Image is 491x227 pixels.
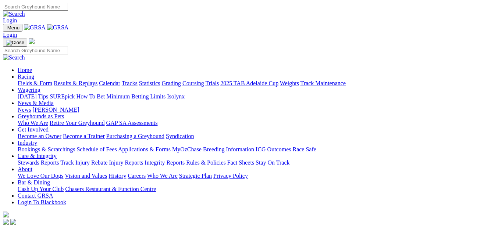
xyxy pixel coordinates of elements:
[18,140,37,146] a: Industry
[18,67,32,73] a: Home
[292,146,316,152] a: Race Safe
[3,212,9,217] img: logo-grsa-white.png
[6,40,24,46] img: Close
[18,93,48,100] a: [DATE] Tips
[18,80,488,87] div: Racing
[29,38,35,44] img: logo-grsa-white.png
[77,93,105,100] a: How To Bet
[147,173,178,179] a: Who We Are
[220,80,278,86] a: 2025 TAB Adelaide Cup
[18,173,63,179] a: We Love Our Dogs
[77,146,117,152] a: Schedule of Fees
[18,87,40,93] a: Wagering
[18,173,488,179] div: About
[109,159,143,166] a: Injury Reports
[300,80,346,86] a: Track Maintenance
[18,179,50,185] a: Bar & Dining
[3,219,9,225] img: facebook.svg
[50,120,105,126] a: Retire Your Greyhound
[18,199,66,205] a: Login To Blackbook
[18,107,31,113] a: News
[172,146,202,152] a: MyOzChase
[179,173,212,179] a: Strategic Plan
[227,159,254,166] a: Fact Sheets
[18,192,53,199] a: Contact GRSA
[18,133,488,140] div: Get Involved
[3,54,25,61] img: Search
[18,146,75,152] a: Bookings & Scratchings
[167,93,185,100] a: Isolynx
[18,159,59,166] a: Stewards Reports
[7,25,19,30] span: Menu
[203,146,254,152] a: Breeding Information
[139,80,160,86] a: Statistics
[18,159,488,166] div: Care & Integrity
[18,120,488,126] div: Greyhounds as Pets
[50,93,75,100] a: SUREpick
[162,80,181,86] a: Grading
[18,126,49,133] a: Get Involved
[3,24,22,32] button: Toggle navigation
[65,186,156,192] a: Chasers Restaurant & Function Centre
[18,186,488,192] div: Bar & Dining
[18,146,488,153] div: Industry
[18,133,61,139] a: Become an Owner
[54,80,97,86] a: Results & Replays
[145,159,185,166] a: Integrity Reports
[18,100,54,106] a: News & Media
[108,173,126,179] a: History
[18,113,64,119] a: Greyhounds as Pets
[32,107,79,113] a: [PERSON_NAME]
[182,80,204,86] a: Coursing
[18,153,57,159] a: Care & Integrity
[60,159,107,166] a: Track Injury Rebate
[3,11,25,17] img: Search
[3,32,17,38] a: Login
[166,133,194,139] a: Syndication
[118,146,171,152] a: Applications & Forms
[18,73,34,80] a: Racing
[128,173,146,179] a: Careers
[186,159,226,166] a: Rules & Policies
[99,80,120,86] a: Calendar
[18,93,488,100] div: Wagering
[63,133,105,139] a: Become a Trainer
[18,107,488,113] div: News & Media
[122,80,138,86] a: Tracks
[106,133,164,139] a: Purchasing a Greyhound
[280,80,299,86] a: Weights
[106,93,166,100] a: Minimum Betting Limits
[18,166,32,172] a: About
[18,120,48,126] a: Who We Are
[256,146,291,152] a: ICG Outcomes
[10,219,16,225] img: twitter.svg
[3,17,17,24] a: Login
[3,39,27,47] button: Toggle navigation
[256,159,289,166] a: Stay On Track
[3,47,68,54] input: Search
[24,24,46,31] img: GRSA
[205,80,219,86] a: Trials
[18,186,64,192] a: Cash Up Your Club
[106,120,158,126] a: GAP SA Assessments
[65,173,107,179] a: Vision and Values
[213,173,248,179] a: Privacy Policy
[18,80,52,86] a: Fields & Form
[3,3,68,11] input: Search
[47,24,69,31] img: GRSA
